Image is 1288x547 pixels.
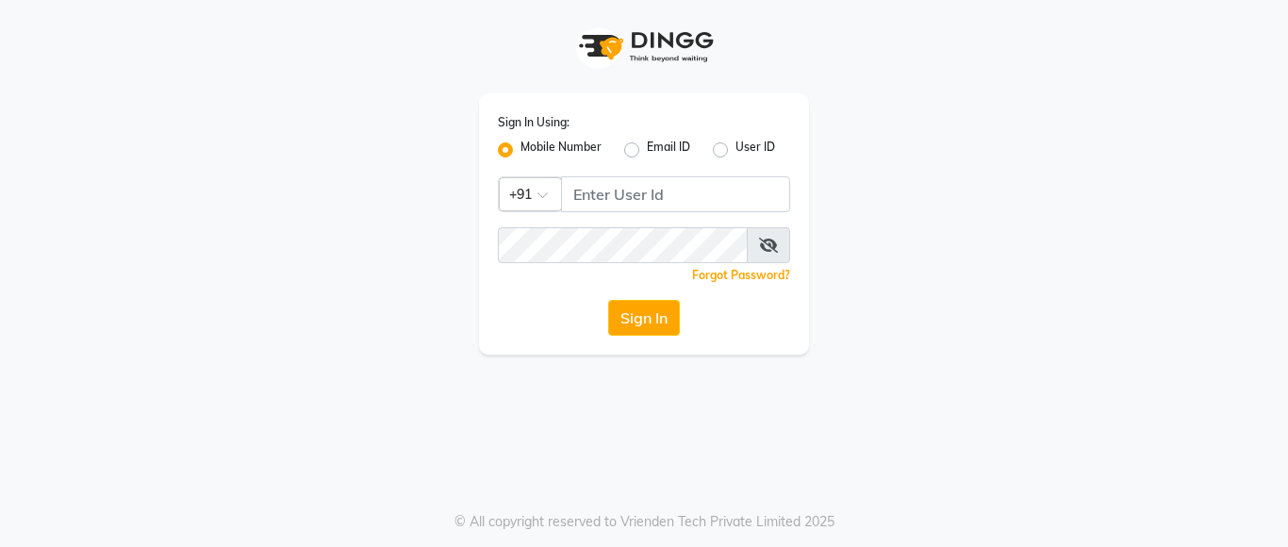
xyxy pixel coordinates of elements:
label: Email ID [647,139,690,161]
button: Sign In [608,300,680,336]
label: Mobile Number [520,139,602,161]
input: Username [498,227,748,263]
label: Sign In Using: [498,114,570,131]
input: Username [561,176,790,212]
label: User ID [735,139,775,161]
a: Forgot Password? [692,268,790,282]
img: logo1.svg [569,19,719,75]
